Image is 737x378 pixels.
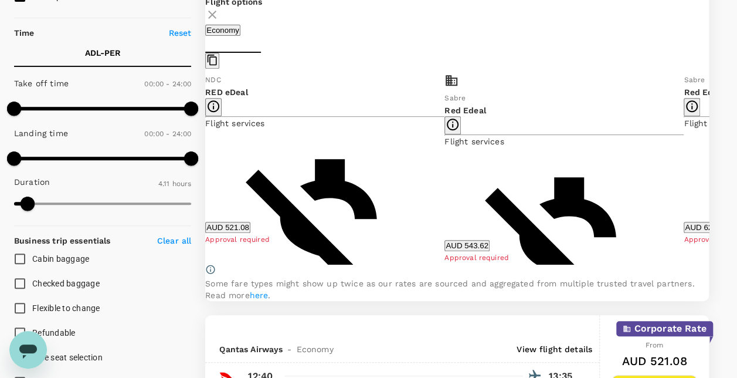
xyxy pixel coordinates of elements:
span: Sabre [444,94,466,102]
span: Sabre [684,76,705,84]
p: View flight details [517,343,592,355]
span: 00:00 - 24:00 [144,80,191,88]
p: Time [14,27,35,39]
p: Landing time [14,127,68,139]
span: 4.11 hours [158,180,192,188]
span: Approval required [444,254,509,262]
p: Clear all [157,235,191,247]
span: NDC [205,76,220,84]
span: Economy [297,343,334,355]
button: AUD 521.08 [205,222,250,233]
span: 00:00 - 24:00 [144,130,191,138]
iframe: Button to launch messaging window [9,331,47,369]
span: Approval required [205,235,270,244]
p: RED eDeal [205,86,444,98]
span: From [646,341,664,349]
span: Flexible to change [32,303,100,313]
span: Qantas Airways [219,343,283,355]
span: - [283,343,296,355]
span: Corporate rate [458,81,511,89]
button: AUD 543.62 [444,240,490,251]
button: AUD 623.63 [684,222,729,233]
span: Flight services [205,119,264,128]
h6: AUD 521.08 [621,352,687,370]
p: Reset [169,27,192,39]
p: ADL - PER [85,47,121,59]
span: Checked baggage [32,279,100,288]
p: Duration [14,176,50,188]
strong: Business trip essentials [14,236,111,245]
a: here [250,291,269,300]
span: Cabin baggage [32,254,89,264]
span: Flight services [444,137,504,146]
span: Free seat selection [32,353,103,362]
p: Red Edeal [444,104,684,116]
p: Some fare types might show up twice as our rates are sourced and aggregated from multiple trusted... [205,278,709,301]
button: Economy [205,25,240,36]
span: Refundable [32,328,76,338]
p: Take off time [14,77,69,89]
p: Corporate Rate [634,322,706,336]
